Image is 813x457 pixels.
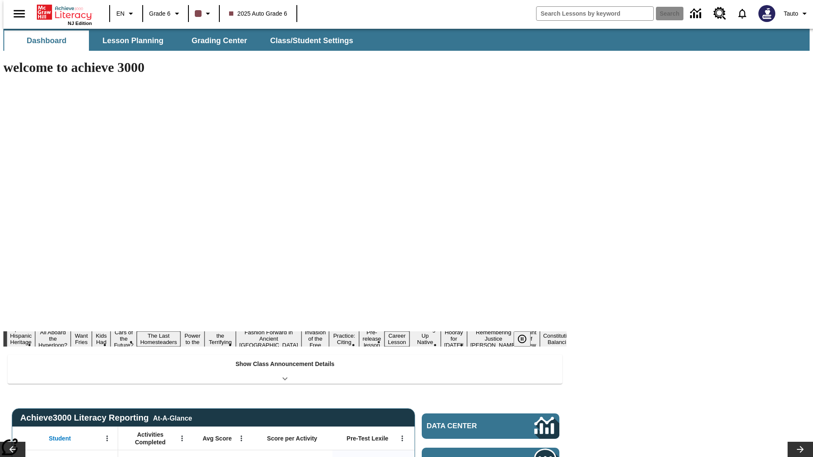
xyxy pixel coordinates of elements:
button: Slide 5 Cars of the Future? [111,328,137,350]
button: Lesson Planning [91,30,175,51]
div: SubNavbar [3,30,361,51]
p: Show Class Announcement Details [235,360,335,369]
button: Pause [514,331,531,347]
h1: welcome to achieve 3000 [3,60,567,75]
button: Slide 2 All Aboard the Hyperloop? [35,328,71,350]
span: Tauto [784,9,798,18]
a: Resource Center, Will open in new tab [708,2,731,25]
button: Slide 8 Attack of the Terrifying Tomatoes [205,325,236,353]
span: Student [49,435,71,442]
span: Avg Score [202,435,232,442]
button: Slide 6 The Last Homesteaders [137,331,180,347]
button: Grade: Grade 6, Select a grade [146,6,185,21]
button: Slide 16 Remembering Justice O'Connor [467,328,520,350]
button: Lesson carousel, Next [788,442,813,457]
input: search field [536,7,653,20]
button: Class/Student Settings [263,30,360,51]
button: Slide 13 Career Lesson [384,331,409,347]
img: Avatar [758,5,775,22]
span: EN [116,9,124,18]
a: Data Center [422,413,559,439]
div: Pause [514,331,539,347]
button: Slide 4 Dirty Jobs Kids Had To Do [92,319,111,359]
a: Notifications [731,3,753,25]
span: Score per Activity [267,435,318,442]
button: Profile/Settings [780,6,813,21]
a: Home [37,4,92,21]
button: Slide 3 Do You Want Fries With That? [71,319,92,359]
div: At-A-Glance [153,413,192,422]
span: Data Center [427,422,506,430]
span: 2025 Auto Grade 6 [229,9,288,18]
div: Show Class Announcement Details [8,355,562,384]
button: Open Menu [235,432,248,445]
button: Class color is dark brown. Change class color [191,6,216,21]
button: Dashboard [4,30,89,51]
button: Slide 9 Fashion Forward in Ancient Rome [236,328,301,350]
div: SubNavbar [3,29,810,51]
button: Open side menu [7,1,32,26]
button: Select a new avatar [753,3,780,25]
span: Pre-Test Lexile [347,435,389,442]
button: Open Menu [101,432,113,445]
button: Slide 10 The Invasion of the Free CD [301,322,329,356]
button: Slide 14 Cooking Up Native Traditions [409,325,441,353]
button: Open Menu [396,432,409,445]
button: Slide 1 ¡Viva Hispanic Heritage Month! [7,325,35,353]
span: Achieve3000 Literacy Reporting [20,413,192,423]
div: Home [37,3,92,26]
button: Slide 18 The Constitution's Balancing Act [540,325,581,353]
button: Slide 7 Solar Power to the People [180,325,205,353]
button: Grading Center [177,30,262,51]
span: Activities Completed [122,431,178,446]
span: Grade 6 [149,9,171,18]
span: NJ Edition [68,21,92,26]
a: Data Center [685,2,708,25]
button: Slide 11 Mixed Practice: Citing Evidence [329,325,359,353]
button: Slide 12 Pre-release lesson [359,328,384,350]
button: Language: EN, Select a language [113,6,140,21]
button: Open Menu [176,432,188,445]
button: Slide 15 Hooray for Constitution Day! [441,328,467,350]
